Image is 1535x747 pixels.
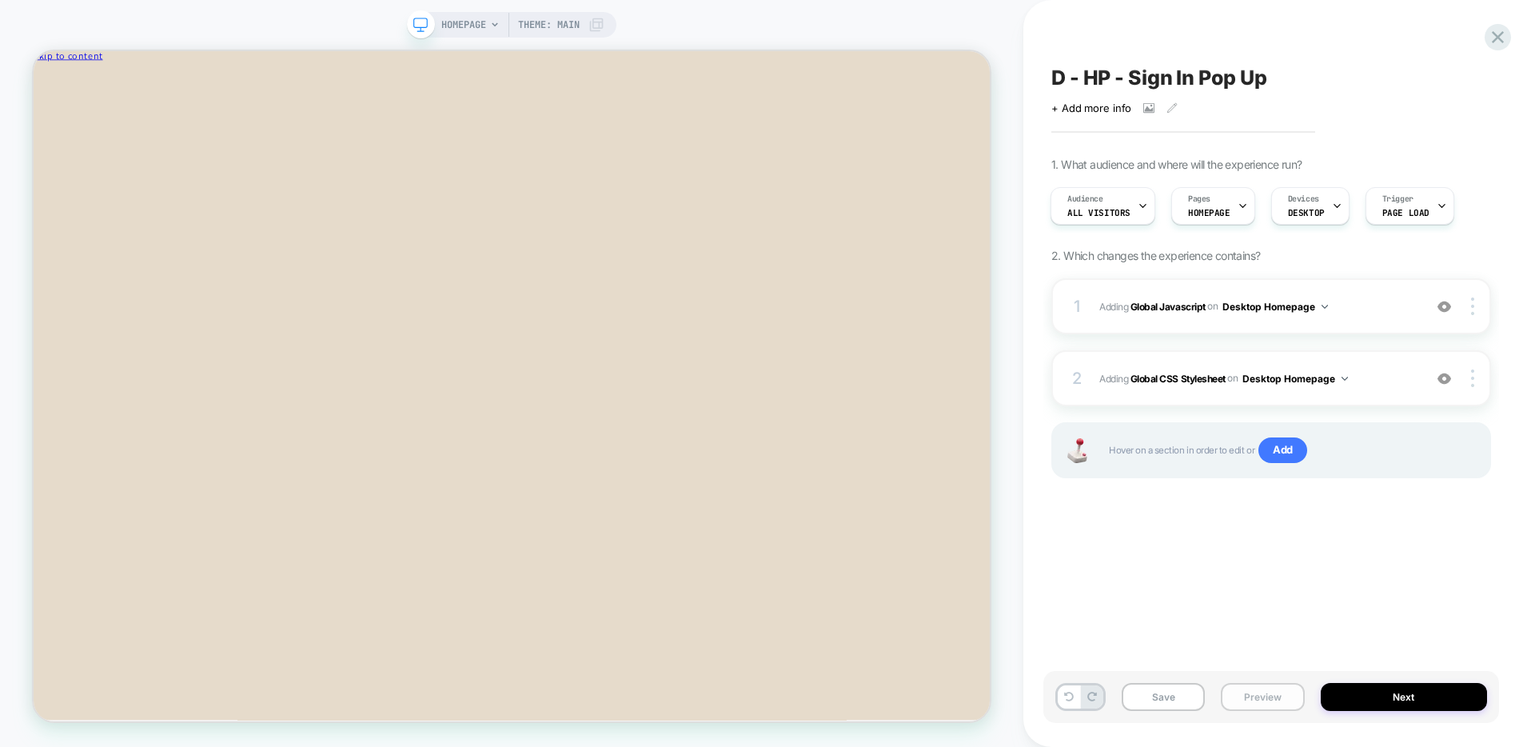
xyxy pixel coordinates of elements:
[1221,683,1304,711] button: Preview
[1188,207,1230,218] span: HOMEPAGE
[1069,292,1085,321] div: 1
[1099,297,1415,317] span: Adding
[1207,298,1218,315] span: on
[1051,66,1266,90] span: D - HP - Sign In Pop Up
[1109,437,1473,463] span: Hover on a section in order to edit or
[1122,683,1205,711] button: Save
[1437,300,1451,314] img: crossed eye
[1061,438,1093,463] img: Joystick
[1051,249,1260,262] span: 2. Which changes the experience contains?
[1437,372,1451,385] img: crossed eye
[1067,207,1130,218] span: All Visitors
[1069,364,1085,393] div: 2
[1130,300,1206,312] b: Global Javascript
[518,12,580,38] span: Theme: MAIN
[1051,102,1131,114] span: + Add more info
[1342,377,1348,381] img: down arrow
[1471,370,1474,387] img: close
[1382,194,1413,205] span: Trigger
[441,12,486,38] span: HOMEPAGE
[1130,372,1226,384] b: Global CSS Stylesheet
[1242,369,1348,389] button: Desktop Homepage
[1471,298,1474,315] img: close
[1288,194,1319,205] span: Devices
[1099,369,1415,389] span: Adding
[1188,194,1210,205] span: Pages
[1258,437,1307,463] span: Add
[1067,194,1103,205] span: Audience
[1321,683,1488,711] button: Next
[1288,207,1325,218] span: DESKTOP
[1322,305,1328,309] img: down arrow
[1222,297,1328,317] button: Desktop Homepage
[1227,370,1238,387] span: on
[1051,158,1302,171] span: 1. What audience and where will the experience run?
[1382,207,1429,218] span: Page Load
